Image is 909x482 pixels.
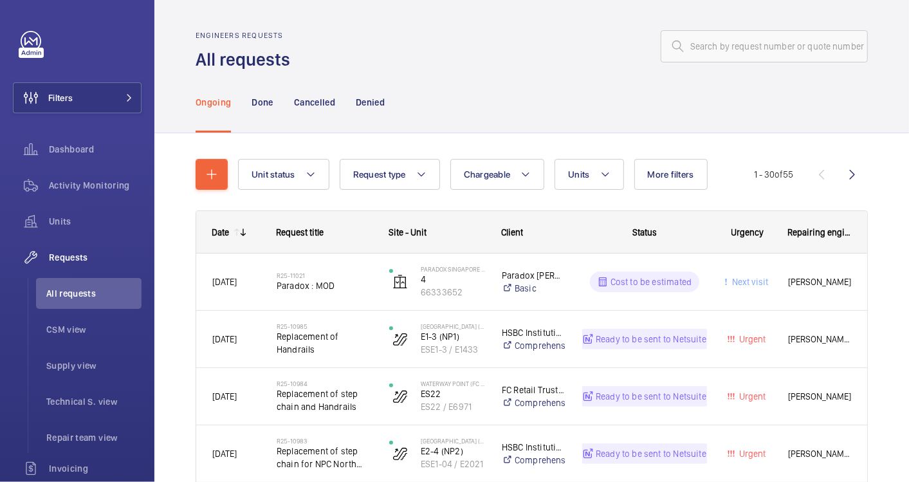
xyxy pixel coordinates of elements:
span: [PERSON_NAME] Dela [PERSON_NAME] [788,447,852,461]
p: [GEOGRAPHIC_DATA] ([GEOGRAPHIC_DATA]) [421,322,485,330]
span: Invoicing [49,462,142,475]
span: Requests [49,251,142,264]
span: [DATE] [212,334,237,344]
a: Comprehensive [502,396,565,409]
span: Unit status [252,169,295,180]
p: Ready to be sent to Netsuite [596,447,706,460]
span: Urgent [737,391,766,402]
button: Units [555,159,623,190]
a: Comprehensive [502,454,565,467]
img: escalator.svg [392,389,408,404]
p: Ready to be sent to Netsuite [596,333,706,346]
p: Paradox Singapore Merchant Court at [PERSON_NAME] [421,265,485,273]
p: Waterway Point (FC Retail) [421,380,485,387]
h2: R25-10985 [277,322,372,330]
img: elevator.svg [392,274,408,290]
p: FC Retail Trustee Pte Ltd (as Trustee Manager of Sapphire Star Trust) [502,384,565,396]
p: Denied [356,96,385,109]
span: Urgent [737,449,766,459]
span: Urgent [737,334,766,344]
span: Filters [48,91,73,104]
span: Replacement of step chain and Handrails [277,387,372,413]
p: ES22 / E6971 [421,400,485,413]
p: ESE1-3 / E1433 [421,343,485,356]
span: [PERSON_NAME] [788,275,852,290]
span: Dashboard [49,143,142,156]
p: [GEOGRAPHIC_DATA] ([GEOGRAPHIC_DATA]) [421,437,485,445]
span: 1 - 30 55 [754,170,793,179]
span: All requests [46,287,142,300]
span: [DATE] [212,449,237,459]
span: Repair team view [46,431,142,444]
button: Chargeable [450,159,545,190]
p: E2-4 (NP2) [421,445,485,458]
p: ES22 [421,387,485,400]
img: escalator.svg [392,331,408,347]
span: Replacement of Handrails [277,330,372,356]
button: Filters [13,82,142,113]
span: [DATE] [212,391,237,402]
p: HSBC Institutional Trust Services (S) Limited As Trustee Of Frasers Centrepoint Trust [502,326,565,339]
p: 4 [421,273,485,286]
h2: R25-11021 [277,272,372,279]
h1: All requests [196,48,298,71]
span: Technical S. view [46,395,142,408]
span: Site - Unit [389,227,427,237]
span: Chargeable [464,169,511,180]
span: [DATE] [212,277,237,287]
span: of [775,169,783,180]
span: Status [632,227,657,237]
button: Request type [340,159,440,190]
p: Done [252,96,273,109]
p: Ready to be sent to Netsuite [596,390,706,403]
span: [PERSON_NAME] [788,389,852,404]
p: HSBC Institutional Trust Services (S) Limited As Trustee Of Frasers Centrepoint Trust [502,441,565,454]
p: ESE1-04 / E2021 [421,458,485,470]
a: Comprehensive [502,339,565,352]
span: Units [49,215,142,228]
button: More filters [634,159,708,190]
span: Next visit [730,277,768,287]
span: Urgency [731,227,764,237]
p: Paradox [PERSON_NAME] Pte Ltd [502,269,565,282]
p: Ongoing [196,96,231,109]
div: Date [212,227,229,237]
h2: R25-10984 [277,380,372,387]
span: Request type [353,169,406,180]
span: More filters [648,169,694,180]
span: Supply view [46,359,142,372]
span: Units [568,169,589,180]
h2: R25-10983 [277,437,372,445]
span: CSM view [46,323,142,336]
h2: Engineers requests [196,31,298,40]
img: escalator.svg [392,446,408,461]
p: E1-3 (NP1) [421,330,485,343]
p: 66333652 [421,286,485,299]
span: Replacement of step chain for NPC North wing [277,445,372,470]
button: Unit status [238,159,329,190]
a: Basic [502,282,565,295]
p: Cost to be estimated [611,275,692,288]
span: Client [501,227,523,237]
p: Cancelled [294,96,335,109]
span: Paradox : MOD [277,279,372,292]
span: Request title [276,227,324,237]
input: Search by request number or quote number [661,30,868,62]
span: Activity Monitoring [49,179,142,192]
span: [PERSON_NAME] Dela [PERSON_NAME] [788,332,852,347]
span: Repairing engineer [787,227,853,237]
